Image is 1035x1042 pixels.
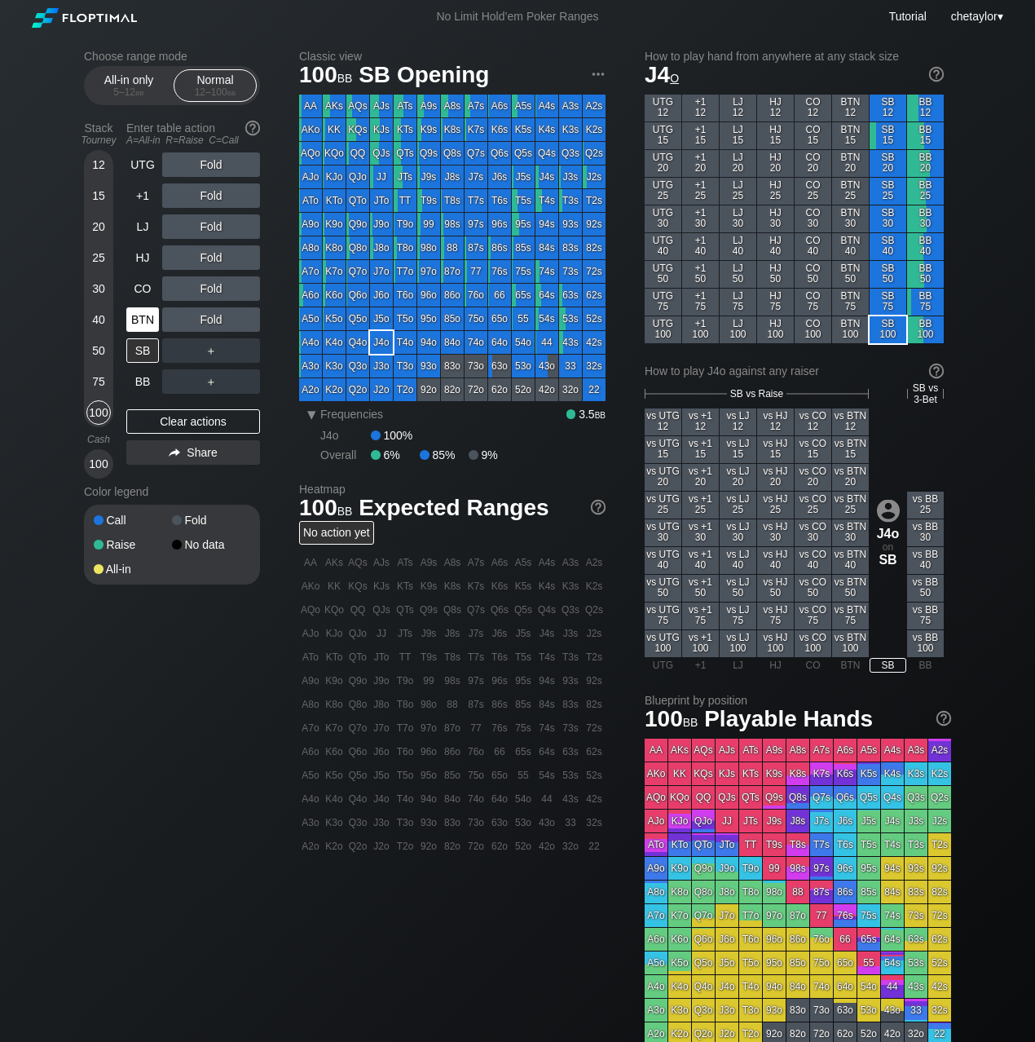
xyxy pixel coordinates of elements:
div: BB 40 [907,233,944,260]
div: J9o [370,213,393,236]
div: BB 75 [907,289,944,316]
div: Enter table action [126,115,260,152]
div: 65s [512,284,535,307]
div: 12 [86,152,111,177]
div: 86o [441,284,464,307]
div: HJ 30 [757,205,794,232]
div: 30 [86,276,111,301]
div: J6o [370,284,393,307]
div: 100 [86,452,111,476]
div: 93o [417,355,440,378]
div: QTo [346,189,369,212]
a: Tutorial [889,10,927,23]
div: No data [172,539,250,550]
div: HJ 50 [757,261,794,288]
div: Tourney [77,135,120,146]
div: KQo [323,142,346,165]
div: KK [323,118,346,141]
div: T6o [394,284,416,307]
div: BTN 100 [832,316,869,343]
div: 85s [512,236,535,259]
div: J7o [370,260,393,283]
div: T5o [394,307,416,330]
div: 73s [559,260,582,283]
div: A8o [299,236,322,259]
div: ＋ [162,369,260,394]
span: chetaylor [951,10,998,23]
div: UTG 12 [645,95,681,121]
div: BTN 25 [832,178,869,205]
div: K3o [323,355,346,378]
div: BTN 40 [832,233,869,260]
div: K3s [559,118,582,141]
img: help.32db89a4.svg [935,709,953,727]
div: CO 30 [795,205,831,232]
div: CO [126,276,159,301]
div: Q3o [346,355,369,378]
div: ▾ [947,7,1005,25]
div: Q2o [346,378,369,401]
div: CO 15 [795,122,831,149]
div: 50 [86,338,111,363]
div: 43s [559,331,582,354]
div: T7o [394,260,416,283]
span: bb [135,86,144,98]
div: A2s [583,95,606,117]
div: Fold [162,214,260,239]
div: Q5s [512,142,535,165]
div: 87o [441,260,464,283]
div: Normal [178,70,253,101]
div: K8s [441,118,464,141]
div: 96o [417,284,440,307]
div: Q9s [417,142,440,165]
div: LJ 25 [720,178,756,205]
div: LJ 75 [720,289,756,316]
div: J4s [535,166,558,188]
div: 84s [535,236,558,259]
div: 74o [465,331,487,354]
div: 99 [417,213,440,236]
div: A5o [299,307,322,330]
div: HJ 20 [757,150,794,177]
div: UTG 50 [645,261,681,288]
img: help.32db89a4.svg [589,498,607,516]
div: T4s [535,189,558,212]
div: AJo [299,166,322,188]
div: 32s [583,355,606,378]
div: Fold [162,152,260,177]
div: A3s [559,95,582,117]
div: ATo [299,189,322,212]
div: SB 30 [870,205,906,232]
h2: Choose range mode [84,50,260,63]
img: help.32db89a4.svg [927,362,945,380]
div: +1 30 [682,205,719,232]
div: UTG 15 [645,122,681,149]
div: 44 [535,331,558,354]
div: Fold [162,245,260,270]
div: UTG 20 [645,150,681,177]
div: Q5o [346,307,369,330]
div: 40 [86,307,111,332]
h2: How to play hand from anywhere at any stack size [645,50,944,63]
div: Fold [172,514,250,526]
div: BTN 75 [832,289,869,316]
div: A8s [441,95,464,117]
div: J4o [370,331,393,354]
div: +1 75 [682,289,719,316]
div: T4o [394,331,416,354]
div: J8s [441,166,464,188]
div: A7s [465,95,487,117]
div: Fold [162,276,260,301]
div: BTN 20 [832,150,869,177]
div: K5o [323,307,346,330]
div: 95s [512,213,535,236]
div: +1 100 [682,316,719,343]
div: CO 20 [795,150,831,177]
div: Q4s [535,142,558,165]
div: BTN 12 [832,95,869,121]
img: share.864f2f62.svg [169,448,180,457]
div: K7o [323,260,346,283]
span: bb [227,86,236,98]
div: K5s [512,118,535,141]
img: help.32db89a4.svg [927,65,945,83]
